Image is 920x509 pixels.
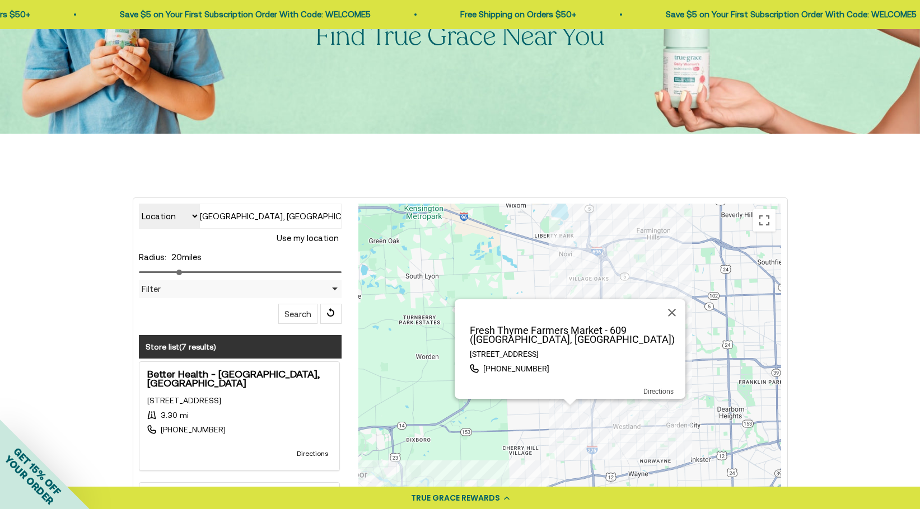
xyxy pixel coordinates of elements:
[139,252,166,262] label: Radius:
[11,445,63,497] span: GET 15% OFF
[139,280,342,298] div: Filter
[139,251,342,264] div: miles
[278,304,317,324] button: Search
[147,370,331,388] strong: Better Health - [GEOGRAPHIC_DATA], [GEOGRAPHIC_DATA]
[659,299,685,326] button: Close
[181,342,186,351] span: 7
[147,396,221,405] a: This link opens in a new tab.
[470,350,677,359] p: [STREET_ADDRESS]
[293,445,331,463] a: This link opens in a new tab.
[2,453,56,507] span: YOUR ORDER
[274,229,342,248] button: Use my location
[640,384,677,399] a: This link opens in a new tab.
[437,10,553,19] a: Free Shipping on Orders $50+
[147,411,331,420] div: 3.30 mi
[753,209,776,232] button: Toggle fullscreen view
[483,364,549,373] a: [PHONE_NUMBER]
[320,304,342,324] span: Reset
[199,204,342,229] input: Type to search our stores
[139,335,342,359] h3: Store list
[411,492,500,504] div: TRUE GRACE REWARDS
[643,8,894,21] p: Save $5 on Your First Subscription Order With Code: WELCOME5
[461,326,685,344] p: Fresh Thyme Farmers Market - 609 ([GEOGRAPHIC_DATA], [GEOGRAPHIC_DATA])
[161,425,226,434] a: [PHONE_NUMBER]
[171,252,182,262] span: 20
[97,8,348,21] p: Save $5 on Your First Subscription Order With Code: WELCOME5
[189,342,213,351] span: results
[315,18,604,54] split-lines: Find True Grace Near You
[139,271,342,273] input: Radius
[179,342,216,351] span: ( )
